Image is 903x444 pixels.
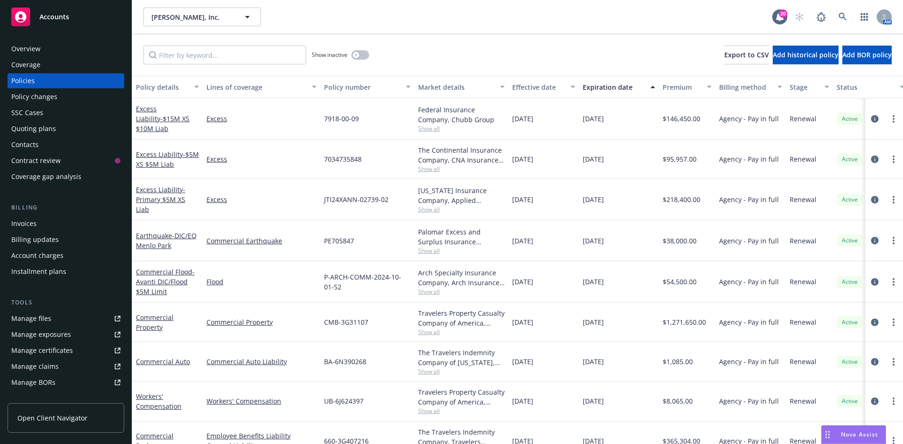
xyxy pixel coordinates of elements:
[790,154,816,164] span: Renewal
[151,12,233,22] span: [PERSON_NAME], Inc.
[136,313,174,332] a: Commercial Property
[414,76,508,98] button: Market details
[812,8,831,26] a: Report a Bug
[11,232,59,247] div: Billing updates
[418,125,505,132] span: Show all
[512,195,533,204] span: [DATE]
[888,276,899,288] a: more
[790,8,809,26] a: Start snowing
[324,357,366,366] span: BA-6N390268
[888,235,899,246] a: more
[583,154,604,164] span: [DATE]
[840,358,859,366] span: Active
[418,288,505,296] span: Show all
[719,154,779,164] span: Agency - Pay in full
[8,121,124,136] a: Quoting plans
[324,317,368,327] span: CMB-3G31107
[512,317,533,327] span: [DATE]
[8,232,124,247] a: Billing updates
[888,396,899,407] a: more
[663,396,693,406] span: $8,065.00
[869,194,880,205] a: circleInformation
[888,154,899,165] a: more
[132,76,203,98] button: Policy details
[888,317,899,328] a: more
[418,348,505,367] div: The Travelers Indemnity Company of [US_STATE], Travelers Insurance
[8,391,124,406] a: Summary of insurance
[11,248,63,263] div: Account charges
[837,82,894,92] div: Status
[8,203,124,212] div: Billing
[418,328,505,336] span: Show all
[206,317,317,327] a: Commercial Property
[869,154,880,165] a: circleInformation
[8,327,124,342] a: Manage exposures
[11,73,35,88] div: Policies
[136,357,190,366] a: Commercial Auto
[841,430,878,438] span: Nova Assist
[8,89,124,104] a: Policy changes
[773,46,839,64] button: Add historical policy
[8,169,124,184] a: Coverage gap analysis
[790,82,819,92] div: Stage
[659,76,715,98] button: Premium
[719,82,772,92] div: Billing method
[719,195,779,204] span: Agency - Pay in full
[17,413,87,423] span: Open Client Navigator
[779,9,787,18] div: 20
[136,392,182,411] a: Workers' Compensation
[206,82,306,92] div: Lines of coverage
[206,396,317,406] a: Workers' Compensation
[888,194,899,205] a: more
[8,311,124,326] a: Manage files
[840,236,859,245] span: Active
[821,425,886,444] button: Nova Assist
[136,185,185,214] span: - Primary $5M XS Liab
[11,153,61,168] div: Contract review
[790,357,816,366] span: Renewal
[579,76,659,98] button: Expiration date
[833,8,852,26] a: Search
[8,264,124,279] a: Installment plans
[8,343,124,358] a: Manage certificates
[324,195,388,204] span: JTI24XANN-02739-02
[11,216,37,231] div: Invoices
[719,357,779,366] span: Agency - Pay in full
[136,231,197,250] a: Earthquake
[11,343,73,358] div: Manage certificates
[583,277,604,287] span: [DATE]
[583,396,604,406] span: [DATE]
[206,195,317,204] a: Excess
[790,236,816,246] span: Renewal
[11,391,83,406] div: Summary of insurance
[11,105,43,120] div: SSC Cases
[418,227,505,247] div: Palomar Excess and Surplus Insurance Company, [GEOGRAPHIC_DATA], Amwins
[583,82,645,92] div: Expiration date
[324,272,411,292] span: P-ARCH-COMM-2024-10-01-S2
[840,278,859,286] span: Active
[136,267,195,296] span: - Avanti DIC/Flood $5M Limit
[869,276,880,288] a: circleInformation
[663,195,700,204] span: $218,400.00
[418,145,505,165] div: The Continental Insurance Company, CNA Insurance, Amwins
[206,236,317,246] a: Commercial Earthquake
[663,82,701,92] div: Premium
[663,317,706,327] span: $1,271,650.00
[136,150,199,169] a: Excess Liability
[206,154,317,164] a: Excess
[8,153,124,168] a: Contract review
[11,41,40,56] div: Overview
[8,73,124,88] a: Policies
[8,4,124,30] a: Accounts
[203,76,320,98] button: Lines of coverage
[418,82,494,92] div: Market details
[840,155,859,164] span: Active
[663,357,693,366] span: $1,085.00
[583,195,604,204] span: [DATE]
[719,277,779,287] span: Agency - Pay in full
[855,8,874,26] a: Switch app
[583,236,604,246] span: [DATE]
[418,407,505,415] span: Show all
[663,154,697,164] span: $95,957.00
